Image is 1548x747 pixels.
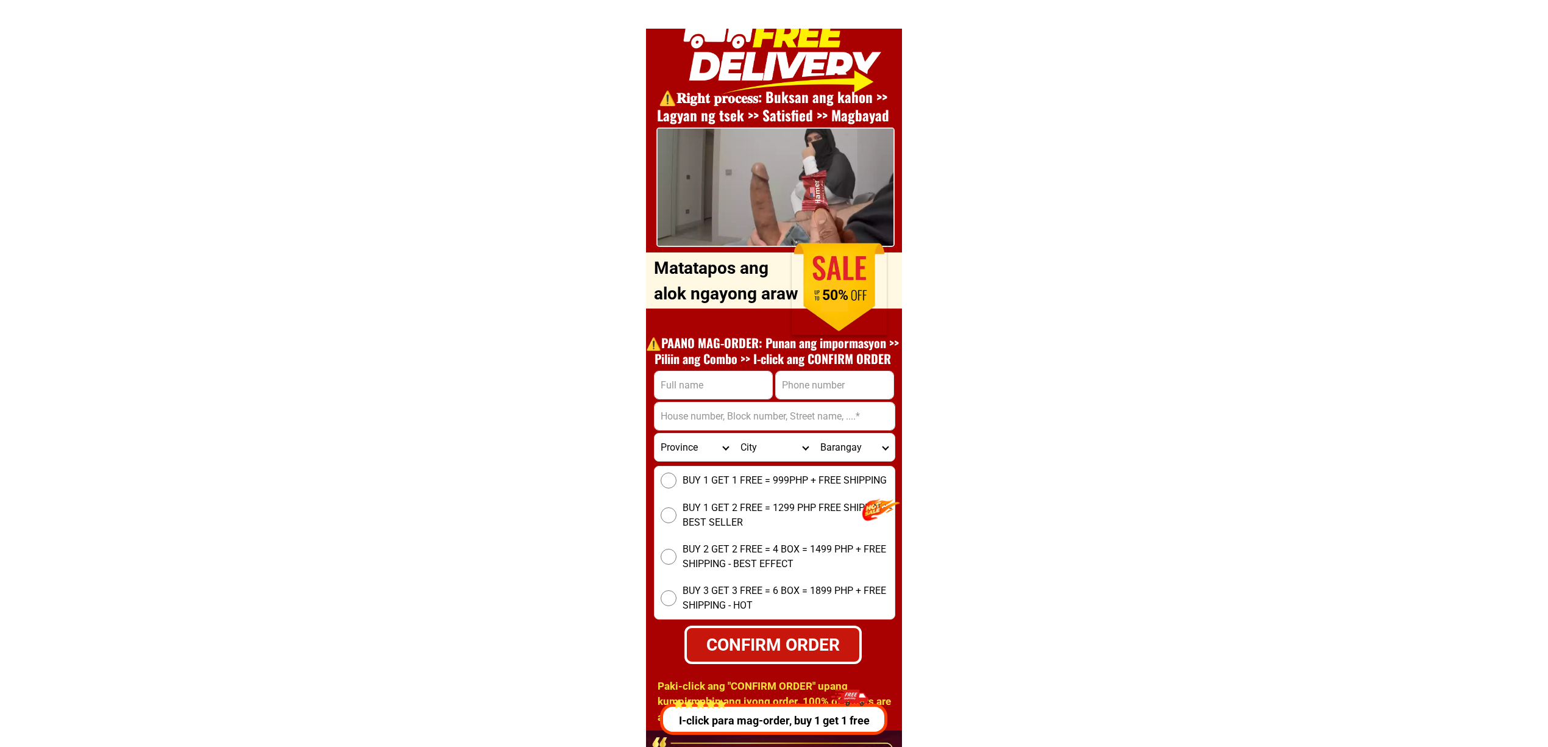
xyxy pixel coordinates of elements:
[661,590,676,606] input: BUY 3 GET 3 FREE = 6 BOX = 1899 PHP + FREE SHIPPING - HOT
[655,371,772,399] input: Input full_name
[776,371,893,399] input: Input phone_number
[683,501,895,530] span: BUY 1 GET 2 FREE = 1299 PHP FREE SHIPPING - BEST SELLER
[661,507,676,523] input: BUY 1 GET 2 FREE = 1299 PHP FREE SHIPPING - BEST SELLER
[683,584,895,613] span: BUY 3 GET 3 FREE = 6 BOX = 1899 PHP + FREE SHIPPING - HOT
[684,631,861,657] div: CONFIRM ORDER
[689,246,881,299] h1: ORDER DITO
[640,335,906,366] h1: ⚠️️PAANO MAG-ORDER: Punan ang impormasyon >> Piliin ang Combo >> I-click ang CONFIRM ORDER
[661,473,676,488] input: BUY 1 GET 1 FREE = 999PHP + FREE SHIPPING
[734,434,814,461] select: Select district
[683,542,895,571] span: BUY 2 GET 2 FREE = 4 BOX = 1499 PHP + FREE SHIPPING - BEST EFFECT
[804,287,866,304] h1: 50%
[655,434,734,461] select: Select province
[655,402,895,430] input: Input address
[661,549,676,565] input: BUY 2 GET 2 FREE = 4 BOX = 1499 PHP + FREE SHIPPING - BEST EFFECT
[656,712,890,729] p: I-click para mag-order, buy 1 get 1 free
[683,473,887,488] span: BUY 1 GET 1 FREE = 999PHP + FREE SHIPPING
[658,679,898,741] h1: Paki-click ang "CONFIRM ORDER" upang kumpirmahin ang iyong order. 100% of orders are anonymous an...
[654,256,804,307] p: Matatapos ang alok ngayong araw
[640,88,906,125] h1: ⚠️️𝐑𝐢𝐠𝐡𝐭 𝐩𝐫𝐨𝐜𝐞𝐬𝐬: Buksan ang kahon >> Lagyan ng tsek >> Satisfied >> Magbayad
[814,434,894,461] select: Select commune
